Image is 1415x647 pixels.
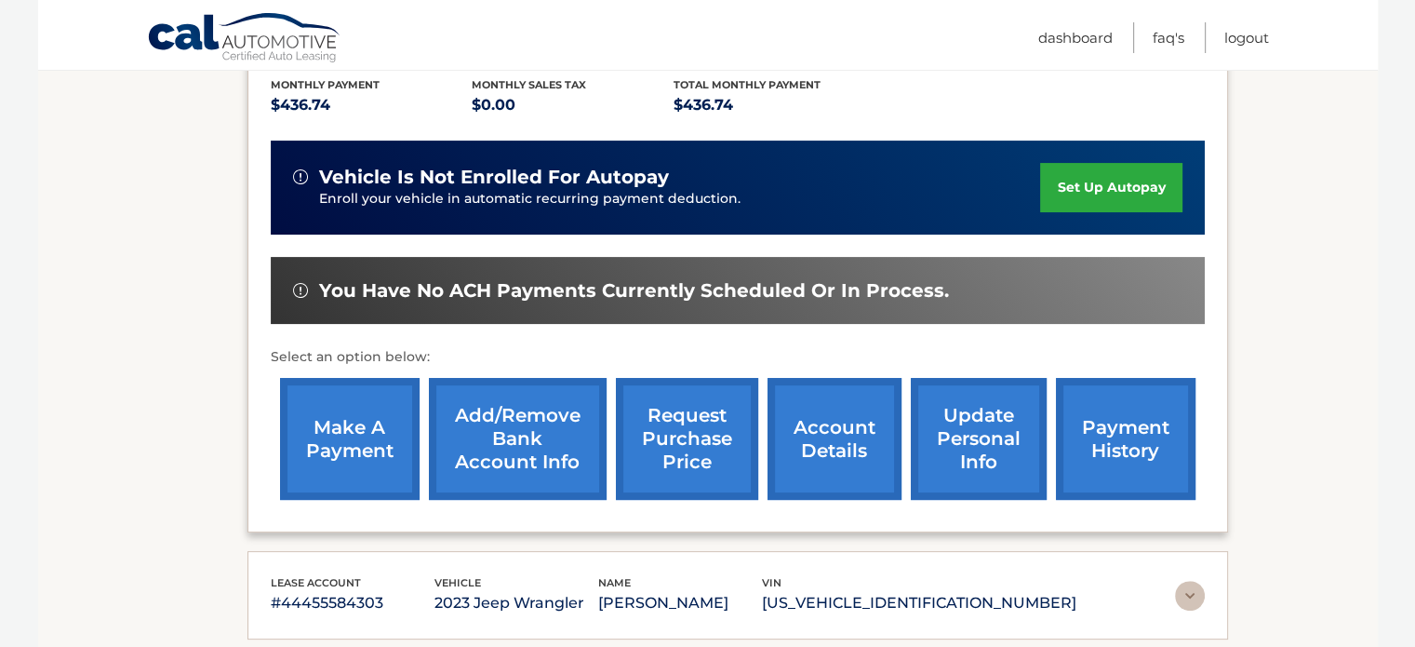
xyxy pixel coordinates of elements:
[1056,378,1195,500] a: payment history
[616,378,758,500] a: request purchase price
[271,590,434,616] p: #44455584303
[434,576,481,589] span: vehicle
[472,78,586,91] span: Monthly sales Tax
[280,378,420,500] a: make a payment
[1040,163,1181,212] a: set up autopay
[271,92,473,118] p: $436.74
[319,279,949,303] span: You have no ACH payments currently scheduled or in process.
[147,12,342,66] a: Cal Automotive
[1224,22,1269,53] a: Logout
[674,92,875,118] p: $436.74
[271,78,380,91] span: Monthly Payment
[1153,22,1184,53] a: FAQ's
[598,576,631,589] span: name
[768,378,901,500] a: account details
[429,378,607,500] a: Add/Remove bank account info
[293,283,308,298] img: alert-white.svg
[271,346,1205,369] p: Select an option below:
[911,378,1047,500] a: update personal info
[434,590,598,616] p: 2023 Jeep Wrangler
[293,169,308,184] img: alert-white.svg
[1175,581,1205,611] img: accordion-rest.svg
[319,189,1041,209] p: Enroll your vehicle in automatic recurring payment deduction.
[1038,22,1113,53] a: Dashboard
[319,166,669,189] span: vehicle is not enrolled for autopay
[762,590,1076,616] p: [US_VEHICLE_IDENTIFICATION_NUMBER]
[598,590,762,616] p: [PERSON_NAME]
[271,576,361,589] span: lease account
[472,92,674,118] p: $0.00
[674,78,821,91] span: Total Monthly Payment
[762,576,781,589] span: vin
